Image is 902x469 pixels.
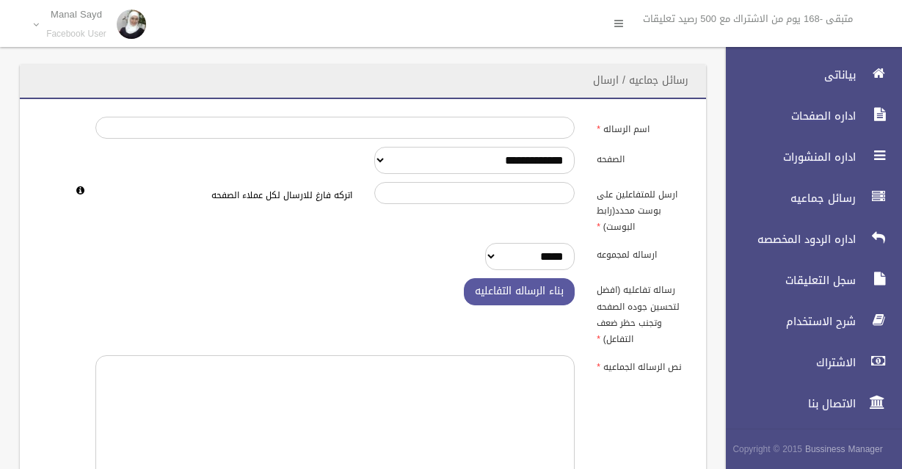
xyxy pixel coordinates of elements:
[713,150,860,164] span: اداره المنشورات
[575,66,706,95] header: رسائل جماعيه / ارسال
[713,182,902,214] a: رسائل جماعيه
[713,141,902,173] a: اداره المنشورات
[586,117,697,137] label: اسم الرساله
[586,147,697,167] label: الصفحه
[46,29,106,40] small: Facebook User
[713,396,860,411] span: الاتصال بنا
[713,305,902,338] a: شرح الاستخدام
[805,441,883,457] strong: Bussiness Manager
[713,355,860,370] span: الاشتراك
[713,314,860,329] span: شرح الاستخدام
[713,100,902,132] a: اداره الصفحات
[713,388,902,420] a: الاتصال بنا
[586,355,697,376] label: نص الرساله الجماعيه
[95,191,352,200] h6: اتركه فارغ للارسال لكل عملاء الصفحه
[713,232,860,247] span: اداره الردود المخصصه
[713,223,902,255] a: اداره الردود المخصصه
[713,59,902,91] a: بياناتى
[586,182,697,235] label: ارسل للمتفاعلين على بوست محدد(رابط البوست)
[732,441,802,457] span: Copyright © 2015
[713,273,860,288] span: سجل التعليقات
[464,278,575,305] button: بناء الرساله التفاعليه
[713,68,860,82] span: بياناتى
[713,346,902,379] a: الاشتراك
[46,9,106,20] p: Manal Sayd
[713,191,860,206] span: رسائل جماعيه
[713,264,902,297] a: سجل التعليقات
[713,109,860,123] span: اداره الصفحات
[586,278,697,347] label: رساله تفاعليه (افضل لتحسين جوده الصفحه وتجنب حظر ضعف التفاعل)
[586,243,697,263] label: ارساله لمجموعه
